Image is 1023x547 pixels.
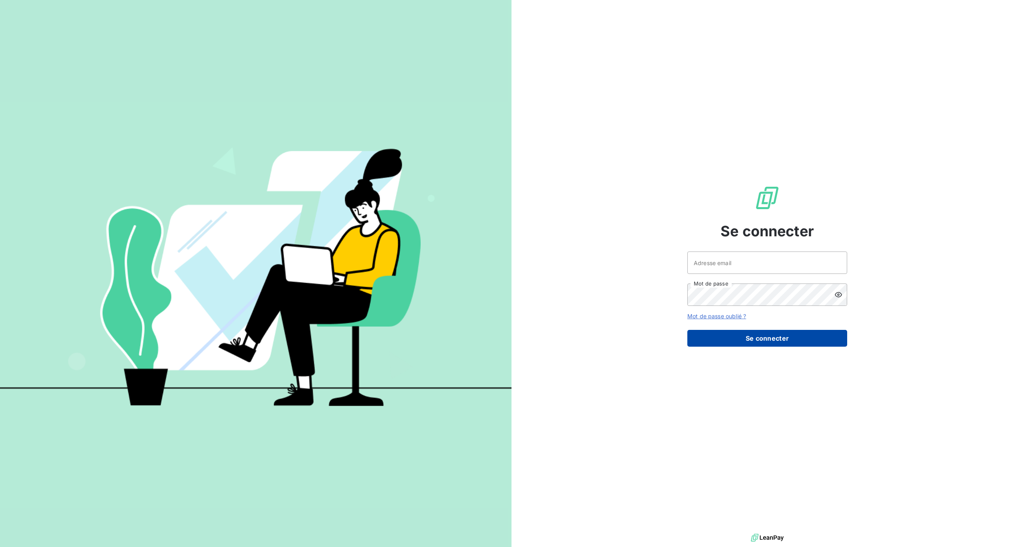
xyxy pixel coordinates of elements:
[687,252,847,274] input: placeholder
[687,330,847,347] button: Se connecter
[754,185,780,211] img: Logo LeanPay
[720,220,814,242] span: Se connecter
[687,313,746,319] a: Mot de passe oublié ?
[751,532,784,544] img: logo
